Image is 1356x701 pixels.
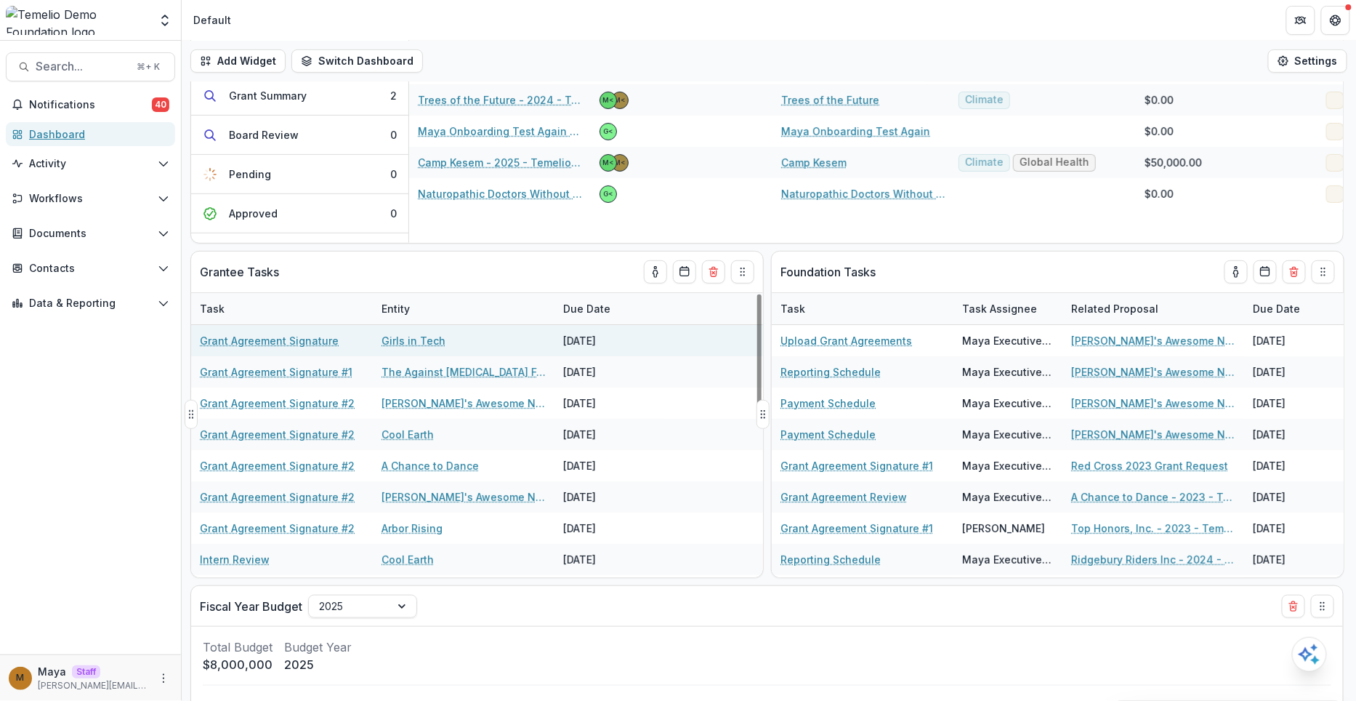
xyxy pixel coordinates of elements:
div: Due Date [554,293,663,324]
button: Open Activity [6,152,175,175]
button: Open Documents [6,222,175,245]
div: Task [191,293,373,324]
a: Naturopathic Doctors Without Borders Inc - 2025 - Temelio General Grant Proposal [418,186,582,201]
div: Maya Program Officer <maya+program@trytemelio.com> [614,159,626,167]
div: 2 [390,88,397,103]
a: Grant Agreement Signature #2 [200,458,355,473]
div: 0 [390,167,397,182]
div: Task Assignee [953,293,1062,324]
div: Task [772,301,814,316]
button: Search... [6,52,175,81]
button: Drag [731,260,754,284]
button: Open Workflows [6,187,175,210]
div: [DATE] [1244,544,1353,575]
a: [PERSON_NAME]'s Awesome Nonprofit - 2023 - Temelio General Operating Grant Proposal [1071,427,1235,442]
div: Maya Executive Director [962,458,1054,473]
div: Grace Willig <grace@trytemelio.com> [603,191,613,198]
a: Cool Earth [382,427,434,442]
button: toggle-assigned-to-me [644,260,667,284]
a: [PERSON_NAME]'s Awesome Nonprofit [382,489,546,505]
span: $0.00 [1145,186,1174,201]
div: Maya Executive Director [962,489,1054,505]
button: Open Contacts [6,257,175,280]
a: Grant Agreement Signature #2 [200,489,355,505]
a: [PERSON_NAME]'s Awesome Nonprofit - 2023 - Temelio General [PERSON_NAME] Proposal [1071,364,1235,380]
a: Grant Agreement Signature #2 [200,521,355,536]
div: Entity [373,301,419,316]
div: Maya [17,673,25,683]
div: Maya Executive Director [962,364,1054,380]
a: Girls in Tech [382,333,445,348]
div: Maya Executive Director [962,333,1054,348]
div: Due Date [1244,293,1353,324]
button: Notifications40 [6,93,175,116]
button: Calendar [673,260,696,284]
div: Due Date [1244,301,1309,316]
a: Naturopathic Doctors Without Borders Inc [781,186,945,201]
button: Drag [756,400,770,429]
a: Grant Agreement Signature #2 [200,427,355,442]
a: [PERSON_NAME]'s Awesome Nonprofit [382,396,546,411]
div: Approved [229,206,278,221]
button: Add Widget [190,49,286,73]
a: Reporting Schedule [780,364,881,380]
div: [DATE] [554,575,663,606]
div: [DATE] [1244,325,1353,356]
span: Notifications [29,99,152,111]
p: Budget Year [284,638,352,656]
a: Cool Earth [382,552,434,567]
div: Task [191,301,233,316]
div: Related Proposal [1062,293,1244,324]
div: Grant Summary [229,88,307,103]
button: Calendar [1254,260,1277,284]
a: Grant Agreement Signature #1 [200,364,352,380]
a: Grant Agreement Signature #1 [780,521,933,536]
span: Contacts [29,263,152,275]
div: mg <maddie@trytemelio.com> [602,159,614,167]
a: Grant Agreement Signature [200,333,339,348]
a: Reporting Schedule [780,552,881,567]
div: [DATE] [554,325,663,356]
a: Grant Agreement Signature #1 [780,458,933,473]
p: Foundation Tasks [780,263,876,281]
button: Open Data & Reporting [6,292,175,315]
a: Payment Schedule [780,396,876,411]
div: [DATE] [1244,575,1353,606]
button: Board Review0 [191,116,408,155]
button: Get Help [1321,6,1350,35]
span: $0.00 [1145,92,1174,108]
div: [DATE] [1244,419,1353,450]
a: A Chance to Dance [382,458,479,473]
span: $0.00 [1145,124,1174,139]
div: Task [772,293,953,324]
button: Grant Summary2 [191,76,408,116]
a: Payment Schedule [780,427,876,442]
p: $8,000,000 [203,656,273,673]
p: Staff [72,665,100,678]
div: [PERSON_NAME] [962,521,1045,536]
a: Trees of the Future - 2024 - Temelio General [PERSON_NAME] [418,92,582,108]
p: [PERSON_NAME][EMAIL_ADDRESS][DOMAIN_NAME] [38,679,149,692]
span: Workflows [29,193,152,205]
a: Camp Kesem - 2025 - Temelio General [PERSON_NAME] [418,155,582,170]
p: Grantee Tasks [200,263,279,281]
button: Delete card [1283,260,1306,284]
button: Drag [1312,260,1335,284]
div: [DATE] [554,419,663,450]
a: Intern Review [200,552,270,567]
div: Dashboard [29,127,164,142]
a: Camp Kesem [781,155,847,170]
button: Drag [185,400,198,429]
button: Partners [1286,6,1315,35]
span: Activity [29,158,152,170]
a: Maya Onboarding Test Again [781,124,930,139]
button: Open entity switcher [155,6,175,35]
div: Related Proposal [1062,301,1167,316]
div: [DATE] [554,481,663,513]
p: Fiscal Year Budget [200,598,302,615]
